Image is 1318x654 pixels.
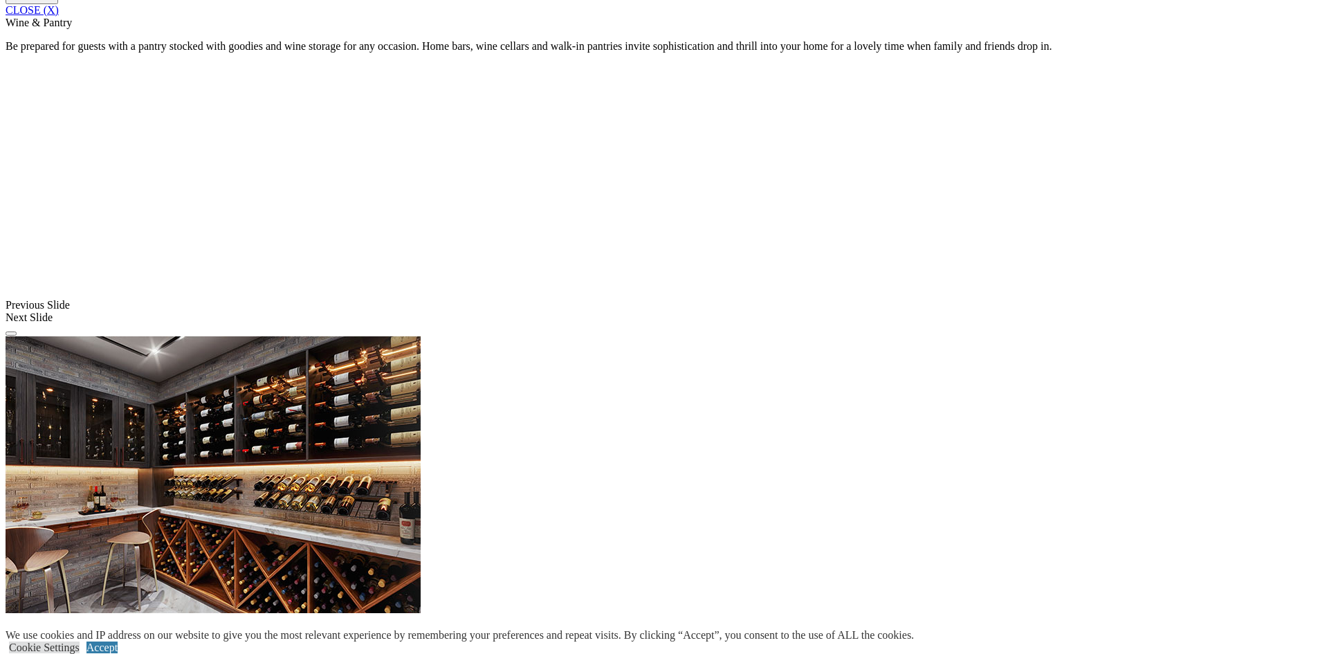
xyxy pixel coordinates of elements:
[6,17,72,28] span: Wine & Pantry
[6,311,1312,324] div: Next Slide
[9,642,80,653] a: Cookie Settings
[86,642,118,653] a: Accept
[6,336,421,613] img: Banner for mobile view
[6,40,1312,53] p: Be prepared for guests with a pantry stocked with goodies and wine storage for any occasion. Home...
[6,629,914,642] div: We use cookies and IP address on our website to give you the most relevant experience by remember...
[6,4,59,16] a: CLOSE (X)
[6,299,1312,311] div: Previous Slide
[6,331,17,336] button: Click here to pause slide show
